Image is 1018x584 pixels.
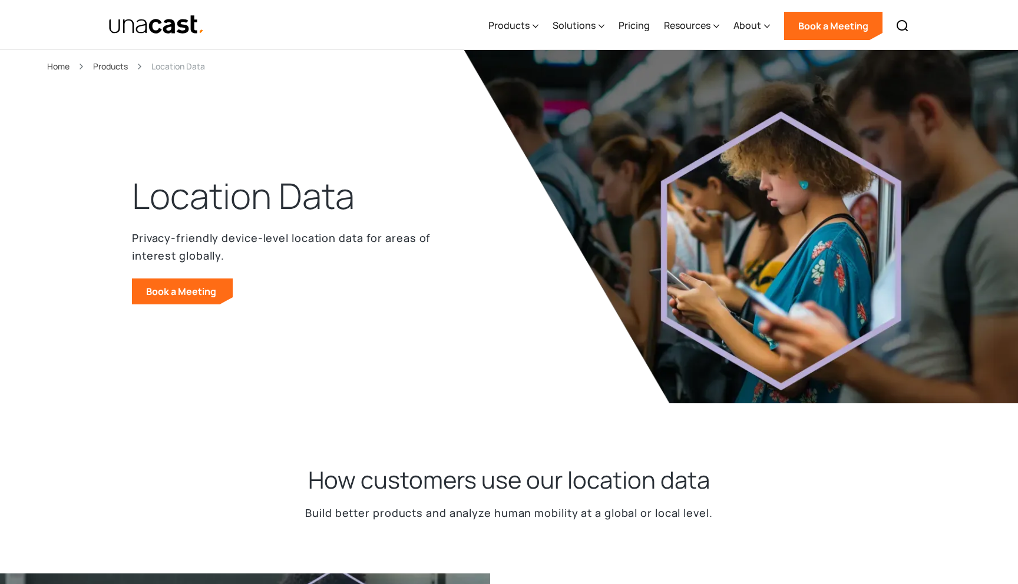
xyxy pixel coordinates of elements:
[47,59,70,73] a: Home
[895,19,910,33] img: Search icon
[151,59,205,73] div: Location Data
[108,15,204,35] img: Unacast text logo
[553,2,604,50] div: Solutions
[733,18,761,32] div: About
[733,2,770,50] div: About
[664,2,719,50] div: Resources
[664,18,710,32] div: Resources
[488,18,530,32] div: Products
[305,505,712,522] p: Build better products and analyze human mobility at a global or local level.
[108,15,204,35] a: home
[308,464,710,495] h2: How customers use our location data
[132,172,355,220] h1: Location Data
[132,278,233,304] a: Book a Meeting
[132,229,438,264] p: Privacy-friendly device-level location data for areas of interest globally.
[93,59,128,73] a: Products
[488,2,538,50] div: Products
[553,18,596,32] div: Solutions
[784,12,883,40] a: Book a Meeting
[619,2,650,50] a: Pricing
